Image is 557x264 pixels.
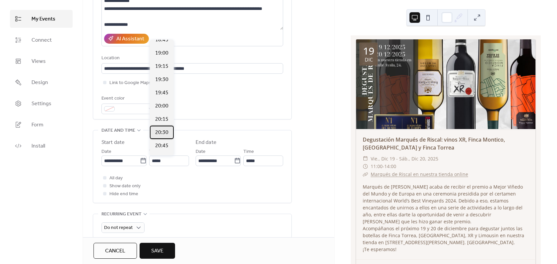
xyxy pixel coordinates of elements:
[155,36,168,44] span: 18:45
[196,148,206,156] span: Date
[155,76,168,84] span: 19:30
[101,54,282,62] div: Location
[109,79,151,87] span: Link to Google Maps
[31,121,43,129] span: Form
[31,79,48,87] span: Design
[104,34,149,44] button: AI Assistant
[10,73,73,91] a: Design
[109,182,141,190] span: Show date only
[101,127,135,135] span: Date and time
[356,183,535,253] div: Marqués de [PERSON_NAME] acaba de recibir el premio a Mejor Viñedo del Mundo y de Europa en una c...
[371,155,438,163] span: vie., dic 19 - sáb., dic 20, 2025
[384,162,396,170] span: 14:00
[155,89,168,97] span: 19:45
[101,148,111,156] span: Date
[109,174,123,182] span: All day
[155,129,168,137] span: 20:30
[155,142,168,150] span: 20:45
[31,100,51,108] span: Settings
[31,58,46,66] span: Views
[10,137,73,155] a: Install
[383,162,384,170] span: -
[155,155,168,163] span: 21:00
[363,155,368,163] div: ​
[365,57,373,62] div: dic
[101,95,155,103] div: Event color
[363,46,374,56] div: 19
[149,148,160,156] span: Time
[93,243,137,259] button: Cancel
[10,10,73,28] a: My Events
[109,190,138,198] span: Hide end time
[10,31,73,49] a: Connect
[31,15,55,23] span: My Events
[363,162,368,170] div: ​
[363,136,505,151] a: Degustación Marqués de Riscal: vinos XR, Finca Montico, [GEOGRAPHIC_DATA] y Finca Torrea
[10,116,73,134] a: Form
[155,49,168,57] span: 19:00
[371,162,383,170] span: 11:00
[101,210,142,218] span: Recurring event
[155,102,168,110] span: 20:00
[116,35,144,43] div: AI Assistant
[155,63,168,70] span: 19:15
[140,243,175,259] button: Save
[371,171,468,177] a: Marqués de Riscal en nuestra tienda online
[10,95,73,112] a: Settings
[105,247,125,255] span: Cancel
[363,170,368,178] div: ​
[101,139,125,147] div: Start date
[243,148,254,156] span: Time
[155,115,168,123] span: 20:15
[196,139,217,147] div: End date
[151,247,163,255] span: Save
[31,36,52,44] span: Connect
[104,223,133,232] span: Do not repeat
[31,142,45,150] span: Install
[10,52,73,70] a: Views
